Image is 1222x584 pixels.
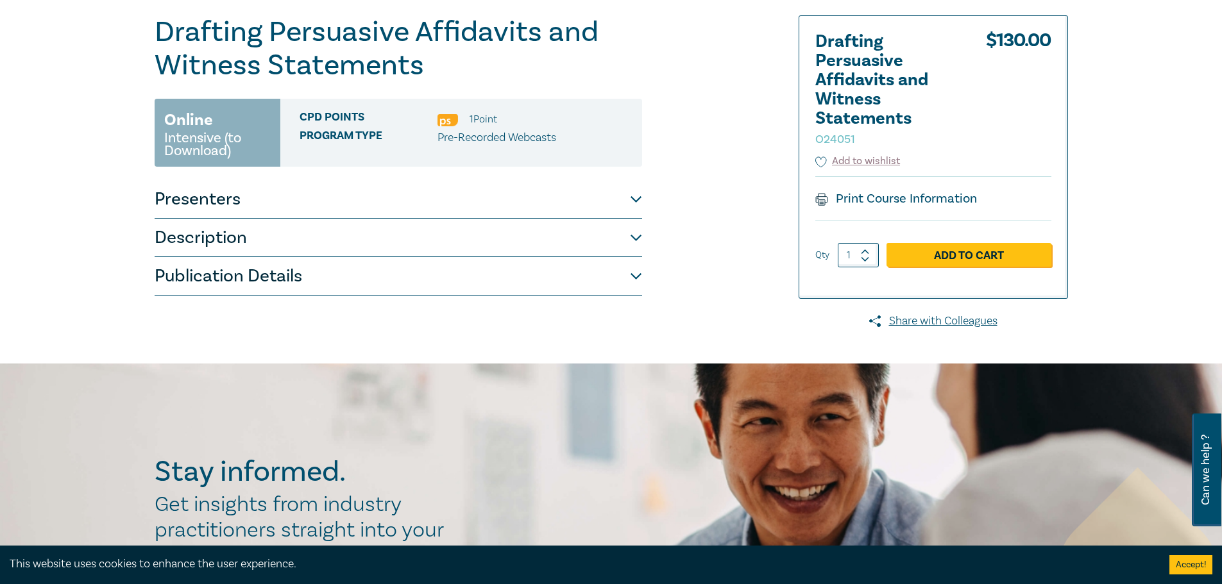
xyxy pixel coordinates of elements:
button: Description [155,219,642,257]
h2: Drafting Persuasive Affidavits and Witness Statements [815,32,956,147]
button: Accept cookies [1169,555,1212,574]
span: CPD Points [300,111,437,128]
h3: Online [164,108,213,131]
small: O24051 [815,132,855,147]
h2: Stay informed. [155,455,457,488]
img: Professional Skills [437,114,458,126]
div: $ 130.00 [986,32,1051,154]
li: 1 Point [470,111,497,128]
p: Pre-Recorded Webcasts [437,129,556,146]
span: Can we help ? [1200,421,1212,519]
input: 1 [838,243,879,267]
label: Qty [815,248,829,262]
a: Share with Colleagues [799,313,1068,330]
small: Intensive (to Download) [164,131,271,157]
span: Program type [300,129,437,146]
div: This website uses cookies to enhance the user experience. [10,556,1150,572]
a: Print Course Information [815,190,978,207]
button: Presenters [155,180,642,219]
a: Add to Cart [887,243,1051,267]
button: Publication Details [155,257,642,296]
button: Add to wishlist [815,154,901,169]
h1: Drafting Persuasive Affidavits and Witness Statements [155,15,642,82]
h2: Get insights from industry practitioners straight into your inbox. [155,492,457,569]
